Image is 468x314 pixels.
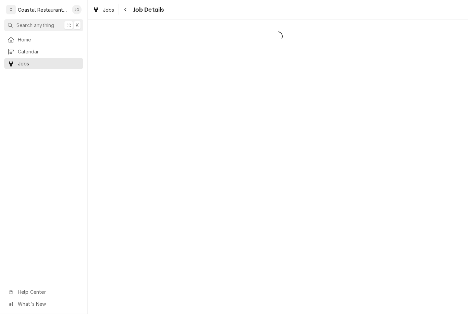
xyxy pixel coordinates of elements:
[4,58,83,69] a: Jobs
[88,29,468,43] span: Loading...
[18,36,80,43] span: Home
[4,46,83,57] a: Calendar
[103,6,114,13] span: Jobs
[120,4,131,15] button: Navigate back
[4,286,83,298] a: Go to Help Center
[4,298,83,310] a: Go to What's New
[76,22,79,29] span: K
[16,22,54,29] span: Search anything
[66,22,71,29] span: ⌘
[18,60,80,67] span: Jobs
[4,34,83,45] a: Home
[18,288,79,296] span: Help Center
[131,5,164,14] span: Job Details
[72,5,82,14] div: James Gatton's Avatar
[18,300,79,307] span: What's New
[90,4,117,15] a: Jobs
[6,5,16,14] div: C
[72,5,82,14] div: JG
[18,6,68,13] div: Coastal Restaurant Repair
[18,48,80,55] span: Calendar
[4,19,83,31] button: Search anything⌘K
